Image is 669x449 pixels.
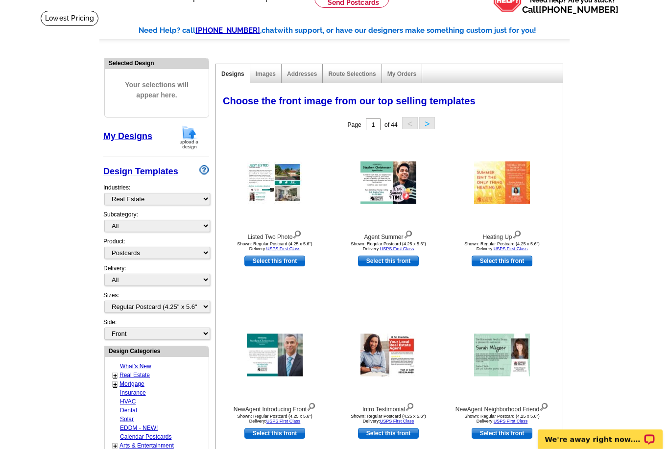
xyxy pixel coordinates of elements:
div: Product: [103,237,209,264]
a: Calendar Postcards [120,433,171,440]
a: Arts & Entertainment [119,442,174,449]
div: Industries: [103,178,209,210]
div: Shown: Regular Postcard (4.25 x 5.6") Delivery: [448,414,556,424]
div: Selected Design [105,58,209,68]
div: Subcategory: [103,210,209,237]
button: > [419,117,435,129]
div: Shown: Regular Postcard (4.25 x 5.6") Delivery: [221,241,329,251]
img: NewAgent Introducing Front [247,334,303,377]
span: Call [522,4,619,15]
a: use this design [244,428,305,439]
img: Agent Summer [360,162,416,204]
div: Heating Up [448,228,556,241]
img: view design details [512,228,522,239]
a: Addresses [287,71,317,77]
a: use this design [358,256,419,266]
img: view design details [292,228,302,239]
a: Images [256,71,276,77]
img: NewAgent Neighborhood Friend [474,334,530,377]
img: view design details [307,401,316,411]
a: USPS First Class [380,419,414,424]
img: Listed Two Photo [247,162,303,204]
img: upload-design [176,125,202,150]
div: Need Help? call , with support, or have our designers make something custom just for you! [139,25,570,36]
a: Solar [120,416,134,423]
a: Dental [120,407,137,414]
div: Side: [103,318,209,341]
a: My Designs [103,131,152,141]
img: view design details [405,401,414,411]
img: Intro Testimonial [360,334,416,377]
div: Shown: Regular Postcard (4.25 x 5.6") Delivery: [334,414,442,424]
img: view design details [539,401,549,411]
div: Shown: Regular Postcard (4.25 x 5.6") Delivery: [221,414,329,424]
div: Delivery: [103,264,209,291]
a: + [113,380,117,388]
span: Choose the front image from our top selling templates [223,95,476,106]
div: Shown: Regular Postcard (4.25 x 5.6") Delivery: [334,241,442,251]
a: use this design [244,256,305,266]
a: [PHONE_NUMBER] [195,26,260,35]
a: use this design [472,428,532,439]
img: Heating Up [474,162,530,204]
a: Design Templates [103,166,178,176]
a: Route Selections [328,71,376,77]
div: Shown: Regular Postcard (4.25 x 5.6") Delivery: [448,241,556,251]
img: view design details [404,228,413,239]
div: Listed Two Photo [221,228,329,241]
a: use this design [358,428,419,439]
a: My Orders [387,71,416,77]
a: EDDM - NEW! [120,425,158,431]
div: Design Categories [105,346,209,355]
span: chat [262,26,277,35]
a: Mortgage [119,380,144,387]
a: Designs [221,71,244,77]
div: NewAgent Introducing Front [221,401,329,414]
img: design-wizard-help-icon.png [199,165,209,175]
a: USPS First Class [266,246,301,251]
span: of 44 [384,121,398,128]
div: NewAgent Neighborhood Friend [448,401,556,414]
a: Insurance [120,389,146,396]
span: Page [348,121,361,128]
span: Your selections will appear here. [112,70,201,110]
a: Real Estate [119,372,150,378]
a: HVAC [120,398,136,405]
div: Sizes: [103,291,209,318]
a: USPS First Class [494,246,528,251]
iframe: LiveChat chat widget [531,418,669,449]
a: USPS First Class [494,419,528,424]
a: USPS First Class [380,246,414,251]
a: What's New [120,363,151,370]
a: [PHONE_NUMBER] [539,4,619,15]
a: use this design [472,256,532,266]
a: USPS First Class [266,419,301,424]
div: Intro Testimonial [334,401,442,414]
a: + [113,372,117,379]
button: < [402,117,418,129]
div: Agent Summer [334,228,442,241]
